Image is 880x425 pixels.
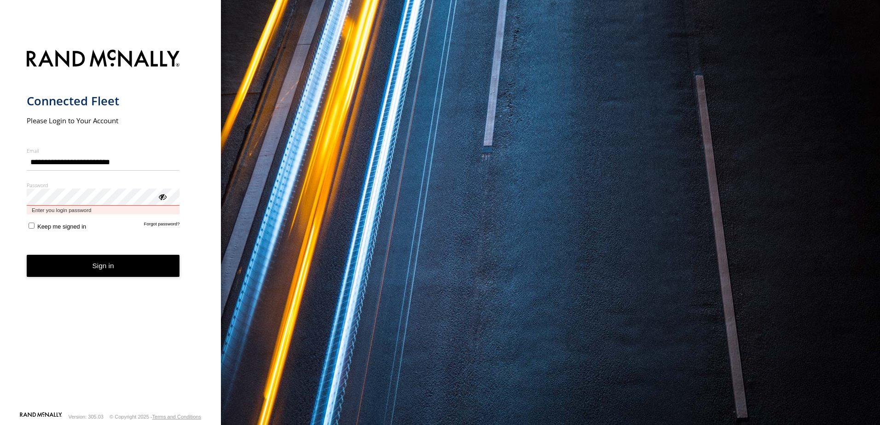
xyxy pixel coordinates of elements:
[152,414,201,419] a: Terms and Conditions
[29,223,35,229] input: Keep me signed in
[27,206,180,214] span: Enter you login password
[27,147,180,154] label: Email
[27,93,180,109] h1: Connected Fleet
[27,48,180,71] img: Rand McNally
[69,414,104,419] div: Version: 305.03
[27,255,180,277] button: Sign in
[27,116,180,125] h2: Please Login to Your Account
[144,221,180,230] a: Forgot password?
[37,223,86,230] span: Keep me signed in
[110,414,201,419] div: © Copyright 2025 -
[27,44,195,411] form: main
[27,182,180,189] label: Password
[157,192,167,201] div: ViewPassword
[20,412,62,421] a: Visit our Website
